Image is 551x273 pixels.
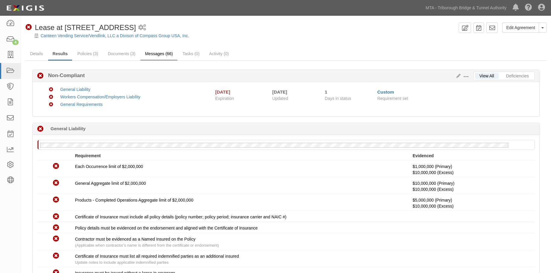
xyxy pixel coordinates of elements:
[413,170,454,175] span: Policy #XOO G27738631 Insurer: ACE Property and Casualty Insurance Co
[215,89,230,95] div: [DATE]
[413,180,530,192] p: $10,000,000 (Primary)
[525,4,532,11] i: Help Center - Complianz
[272,96,288,101] span: Updated
[48,48,72,61] a: Results
[51,125,86,132] b: General Liability
[12,40,19,45] div: 4
[75,198,193,202] span: Products - Completed Operations Aggregate limit of $2,000,000
[413,204,454,208] span: Policy #XOO G27738631 Insurer: ACE Property and Casualty Insurance Co
[325,89,373,95] div: Since 09/30/2025
[377,89,394,94] a: Custom
[73,48,103,60] a: Policies (3)
[454,73,461,78] a: Edit Results
[377,96,408,101] span: Requirement set
[215,95,268,101] span: Expiration
[26,22,136,33] div: Lease at 2 Broadway
[60,94,140,99] a: Workers Compensation/Employers Liability
[205,48,233,60] a: Activity (0)
[75,254,239,259] span: Certificate of Insurance must list all required indemnified parties as an additional insured
[325,96,351,101] span: Days in status
[75,226,258,230] span: Policy details must be evidenced on the endorsement and aligned with the Certificate of Insurance
[53,214,59,220] i: Non-Compliant
[53,225,59,231] i: Non-Compliant
[53,163,59,169] i: Non-Compliant
[5,3,46,13] img: logo-5460c22ac91f19d4615b14bd174203de0afe785f0fc80cf4dbbc73dc1793850b.png
[41,33,189,38] a: Canteen Vending Service/Vendlink, LLC a Divison of Compass Group USA, Inc.
[475,73,499,79] a: View All
[60,87,90,92] a: General Liability
[49,103,53,107] i: Non-Compliant
[75,260,168,265] span: Update notes to include applicable indemnified parties
[26,48,47,60] a: Details
[75,153,101,158] strong: Requirement
[75,181,146,186] span: General Aggregate limit of $2,000,000
[413,187,454,192] span: Policy #XOO G27738631 Insurer: ACE Property and Casualty Insurance Co
[138,25,146,31] i: 1 scheduled workflow
[60,102,103,107] a: General Requirements
[37,126,44,132] i: Non-Compliant 1 day (since 09/30/2025)
[502,73,533,79] a: Deficiencies
[413,197,530,209] p: $5,000,000 (Primary)
[502,22,539,33] a: Edit Agreement
[75,214,286,219] span: Certificate of Insurance must include all policy details (policy number; policy period; insurance...
[53,180,59,186] i: Non-Compliant
[272,89,316,95] div: [DATE]
[75,237,195,241] span: Contractor must be evidenced as a Named Insured on the Policy
[53,197,59,203] i: Non-Compliant
[44,72,85,79] b: Non-Compliant
[26,24,32,31] i: Non-Compliant
[413,163,530,175] p: $1,000,000 (Primary)
[178,48,204,60] a: Tasks (0)
[75,243,219,247] span: (Applicable when contractor’s name is different from the certificate or endorsement)
[103,48,140,60] a: Documents (3)
[140,48,177,61] a: Messages (66)
[35,23,136,31] span: Lease at [STREET_ADDRESS]
[423,2,510,14] a: MTA - Triborough Bridge & Tunnel Authority
[53,236,59,242] i: Non-Compliant
[53,253,59,259] i: Non-Compliant
[49,88,53,92] i: Non-Compliant
[413,153,434,158] strong: Evidenced
[49,95,53,99] i: Non-Compliant
[37,73,44,79] i: Non-Compliant
[75,164,143,169] span: Each Occurrence limit of $2,000,000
